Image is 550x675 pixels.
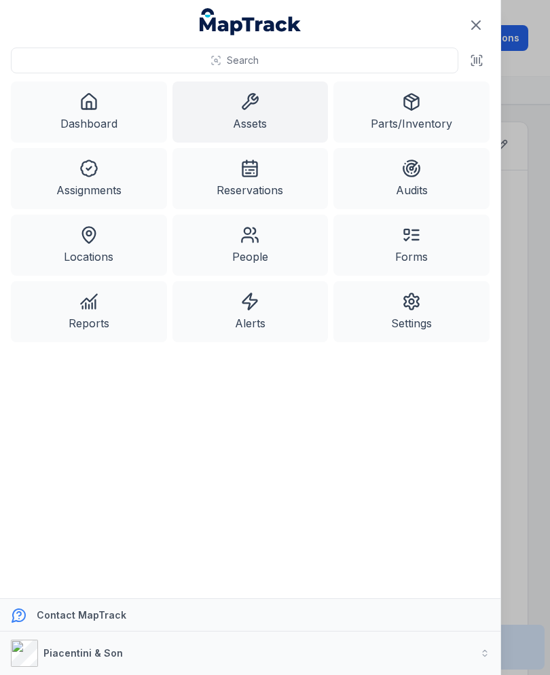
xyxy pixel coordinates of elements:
a: Settings [333,281,490,342]
a: Forms [333,215,490,276]
span: Search [227,54,259,67]
a: Dashboard [11,81,167,143]
a: Alerts [172,281,329,342]
a: Locations [11,215,167,276]
a: Parts/Inventory [333,81,490,143]
a: Assets [172,81,329,143]
button: Close navigation [462,11,490,39]
strong: Contact MapTrack [37,609,126,621]
a: MapTrack [200,8,301,35]
a: Reports [11,281,167,342]
button: Search [11,48,458,73]
a: Reservations [172,148,329,209]
a: People [172,215,329,276]
a: Audits [333,148,490,209]
a: Assignments [11,148,167,209]
strong: Piacentini & Son [43,647,123,659]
